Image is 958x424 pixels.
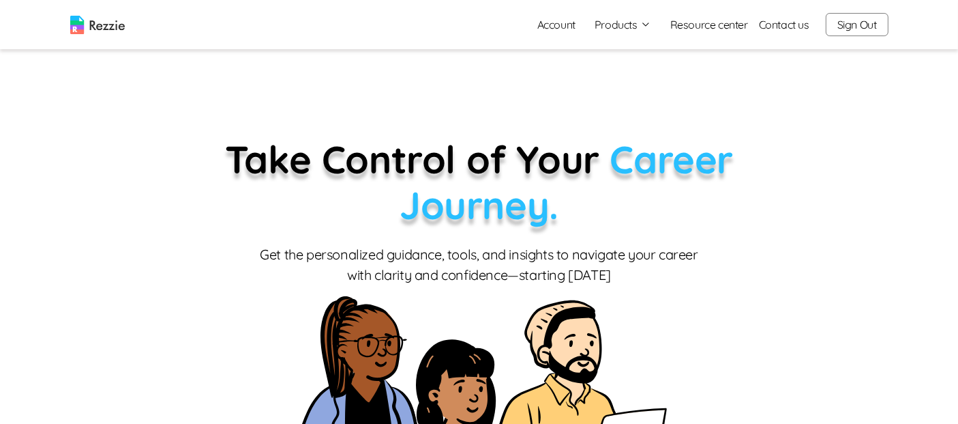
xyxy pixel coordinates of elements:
[258,244,701,285] p: Get the personalized guidance, tools, and insights to navigate your career with clarity and confi...
[826,13,888,36] button: Sign Out
[70,16,125,34] img: logo
[400,135,733,229] span: Career Journey.
[759,16,809,33] a: Contact us
[595,16,651,33] button: Products
[526,11,586,38] a: Account
[670,16,748,33] a: Resource center
[155,137,803,228] p: Take Control of Your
